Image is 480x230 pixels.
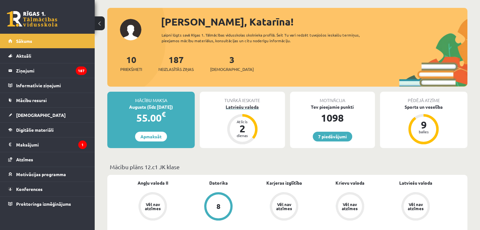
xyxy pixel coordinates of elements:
[414,120,433,130] div: 9
[210,66,254,72] span: [DEMOGRAPHIC_DATA]
[107,104,195,110] div: Augusts (līdz [DATE])
[399,180,432,186] a: Latviešu valoda
[200,104,285,145] a: Latviešu valoda Atlicis 2 dienas
[186,192,251,222] a: 8
[414,130,433,134] div: balles
[8,49,87,63] a: Aktuāli
[341,202,359,210] div: Vēl nav atzīmes
[380,104,467,110] div: Sports un veselība
[8,108,87,122] a: [DEMOGRAPHIC_DATA]
[16,186,43,192] span: Konferences
[16,157,33,162] span: Atzīmes
[290,92,375,104] div: Motivācija
[16,53,31,59] span: Aktuāli
[8,137,87,152] a: Maksājumi1
[16,38,32,44] span: Sākums
[120,66,142,72] span: Priekšmeti
[135,132,167,141] a: Apmaksāt
[380,104,467,145] a: Sports un veselība 9 balles
[107,92,195,104] div: Mācību maksa
[138,180,168,186] a: Angļu valoda II
[233,134,252,137] div: dienas
[16,112,66,118] span: [DEMOGRAPHIC_DATA]
[107,110,195,125] div: 55.00
[383,192,448,222] a: Vēl nav atzīmes
[407,202,424,210] div: Vēl nav atzīmes
[16,201,71,207] span: Proktoringa izmēģinājums
[120,54,142,72] a: 10Priekšmeti
[158,66,194,72] span: Neizlasītās ziņas
[158,54,194,72] a: 187Neizlasītās ziņas
[216,203,221,210] div: 8
[200,92,285,104] div: Tuvākā ieskaite
[317,192,383,222] a: Vēl nav atzīmes
[161,14,467,29] div: [PERSON_NAME], Katarīna!
[210,54,254,72] a: 3[DEMOGRAPHIC_DATA]
[290,104,375,110] div: Tev pieejamie punkti
[8,123,87,137] a: Digitālie materiāli
[266,180,302,186] a: Karjeras izglītība
[8,197,87,211] a: Proktoringa izmēģinājums
[8,167,87,181] a: Motivācijas programma
[16,97,47,103] span: Mācību resursi
[335,180,364,186] a: Krievu valoda
[8,182,87,196] a: Konferences
[8,152,87,167] a: Atzīmes
[8,63,87,78] a: Ziņojumi187
[313,132,352,141] a: 7 piedāvājumi
[7,11,57,27] a: Rīgas 1. Tālmācības vidusskola
[233,124,252,134] div: 2
[8,93,87,107] a: Mācību resursi
[78,141,87,149] i: 1
[16,137,87,152] legend: Maksājumi
[162,32,378,43] div: Laipni lūgts savā Rīgas 1. Tālmācības vidusskolas skolnieka profilā. Šeit Tu vari redzēt tuvojošo...
[16,63,87,78] legend: Ziņojumi
[251,192,317,222] a: Vēl nav atzīmes
[16,78,87,93] legend: Informatīvie ziņojumi
[16,171,66,177] span: Motivācijas programma
[110,163,465,171] p: Mācību plāns 12.c1 JK klase
[290,110,375,125] div: 1098
[200,104,285,110] div: Latviešu valoda
[144,202,162,210] div: Vēl nav atzīmes
[76,66,87,75] i: 187
[209,180,228,186] a: Datorika
[8,34,87,48] a: Sākums
[120,192,186,222] a: Vēl nav atzīmes
[275,202,293,210] div: Vēl nav atzīmes
[233,120,252,124] div: Atlicis
[8,78,87,93] a: Informatīvie ziņojumi
[162,110,166,119] span: €
[16,127,54,133] span: Digitālie materiāli
[380,92,467,104] div: Pēdējā atzīme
